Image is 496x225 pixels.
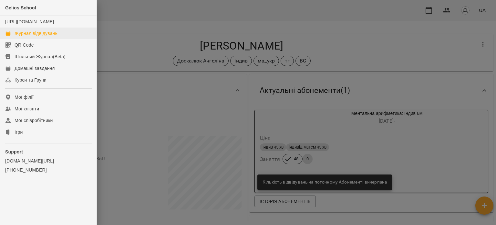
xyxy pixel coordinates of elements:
div: QR Code [15,42,34,48]
div: Мої філії [15,94,34,100]
a: [PHONE_NUMBER] [5,167,91,173]
div: Мої співробітники [15,117,53,124]
div: Ігри [15,129,23,135]
a: [URL][DOMAIN_NAME] [5,19,54,24]
div: Домашні завдання [15,65,55,72]
div: Мої клієнти [15,106,39,112]
p: Support [5,149,91,155]
span: Gelios School [5,5,36,10]
div: Журнал відвідувань [15,30,57,37]
div: Шкільний Журнал(Beta) [15,53,66,60]
div: Курси та Групи [15,77,46,83]
a: [DOMAIN_NAME][URL] [5,158,91,164]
